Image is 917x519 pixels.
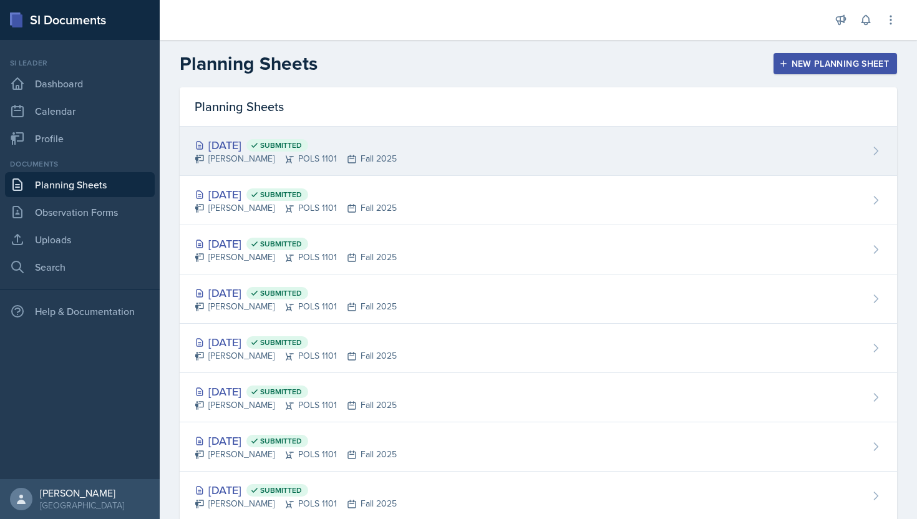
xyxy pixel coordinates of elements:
span: Submitted [260,288,302,298]
div: [DATE] [195,235,397,252]
a: [DATE] Submitted [PERSON_NAME]POLS 1101Fall 2025 [180,274,897,324]
span: Submitted [260,140,302,150]
div: Help & Documentation [5,299,155,324]
a: Planning Sheets [5,172,155,197]
div: [DATE] [195,334,397,351]
a: [DATE] Submitted [PERSON_NAME]POLS 1101Fall 2025 [180,225,897,274]
h2: Planning Sheets [180,52,318,75]
span: Submitted [260,436,302,446]
div: [PERSON_NAME] POLS 1101 Fall 2025 [195,300,397,313]
a: Profile [5,126,155,151]
div: New Planning Sheet [782,59,889,69]
div: [PERSON_NAME] POLS 1101 Fall 2025 [195,497,397,510]
span: Submitted [260,239,302,249]
button: New Planning Sheet [774,53,897,74]
span: Submitted [260,190,302,200]
div: [PERSON_NAME] POLS 1101 Fall 2025 [195,448,397,461]
a: Observation Forms [5,200,155,225]
a: Dashboard [5,71,155,96]
div: [GEOGRAPHIC_DATA] [40,499,124,512]
a: [DATE] Submitted [PERSON_NAME]POLS 1101Fall 2025 [180,324,897,373]
div: [DATE] [195,432,397,449]
span: Submitted [260,485,302,495]
div: [PERSON_NAME] [40,487,124,499]
a: [DATE] Submitted [PERSON_NAME]POLS 1101Fall 2025 [180,176,897,225]
a: Uploads [5,227,155,252]
div: Si leader [5,57,155,69]
div: Documents [5,158,155,170]
div: [DATE] [195,137,397,153]
div: [DATE] [195,482,397,498]
span: Submitted [260,337,302,347]
div: Planning Sheets [180,87,897,127]
a: [DATE] Submitted [PERSON_NAME]POLS 1101Fall 2025 [180,127,897,176]
span: Submitted [260,387,302,397]
a: [DATE] Submitted [PERSON_NAME]POLS 1101Fall 2025 [180,422,897,472]
div: [PERSON_NAME] POLS 1101 Fall 2025 [195,251,397,264]
a: [DATE] Submitted [PERSON_NAME]POLS 1101Fall 2025 [180,373,897,422]
div: [DATE] [195,186,397,203]
div: [PERSON_NAME] POLS 1101 Fall 2025 [195,152,397,165]
div: [DATE] [195,383,397,400]
div: [PERSON_NAME] POLS 1101 Fall 2025 [195,349,397,362]
div: [PERSON_NAME] POLS 1101 Fall 2025 [195,201,397,215]
a: Calendar [5,99,155,124]
div: [DATE] [195,284,397,301]
div: [PERSON_NAME] POLS 1101 Fall 2025 [195,399,397,412]
a: Search [5,255,155,279]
